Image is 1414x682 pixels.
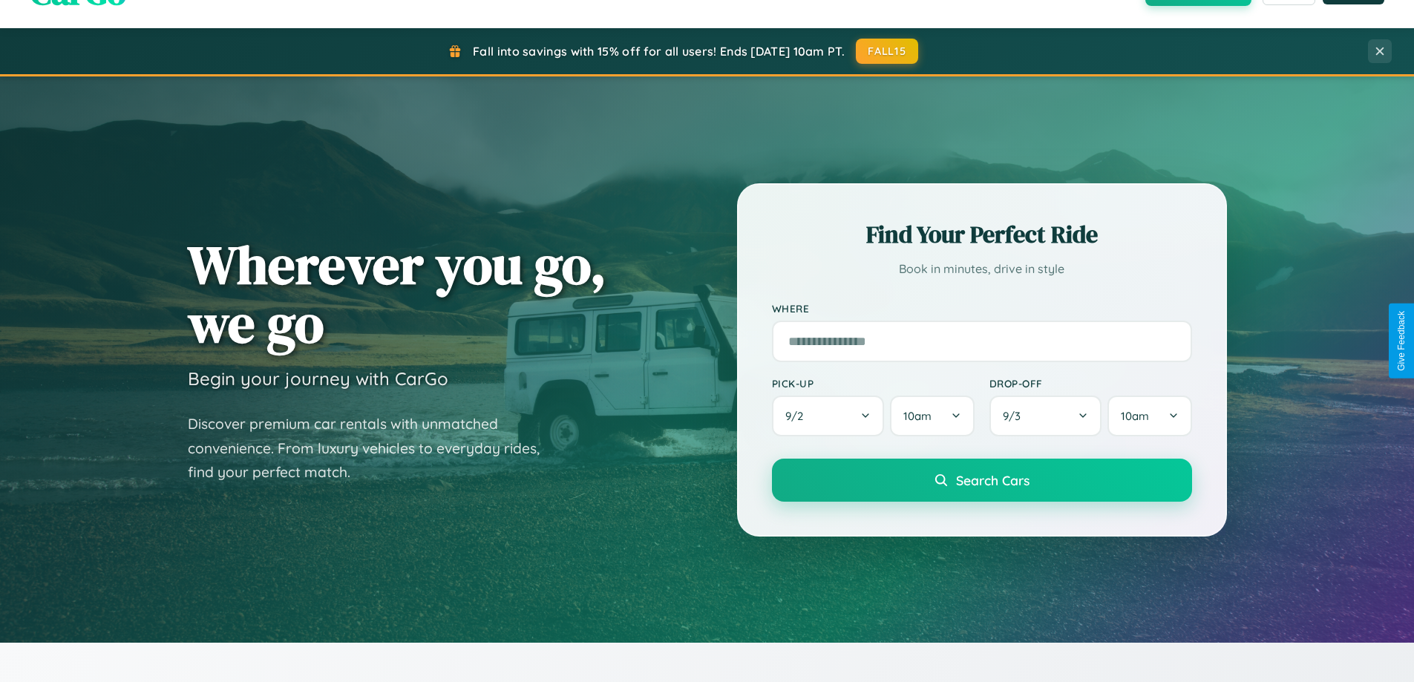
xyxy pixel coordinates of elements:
button: 10am [890,396,974,436]
label: Drop-off [989,377,1192,390]
button: 9/3 [989,396,1102,436]
p: Book in minutes, drive in style [772,258,1192,280]
label: Pick-up [772,377,975,390]
span: 10am [903,409,932,423]
button: FALL15 [856,39,918,64]
button: 10am [1107,396,1191,436]
button: Search Cars [772,459,1192,502]
span: 9 / 3 [1003,409,1028,423]
span: Search Cars [956,472,1030,488]
h2: Find Your Perfect Ride [772,218,1192,251]
span: 10am [1121,409,1149,423]
p: Discover premium car rentals with unmatched convenience. From luxury vehicles to everyday rides, ... [188,412,559,485]
button: 9/2 [772,396,885,436]
span: Fall into savings with 15% off for all users! Ends [DATE] 10am PT. [473,44,845,59]
h1: Wherever you go, we go [188,235,606,353]
span: 9 / 2 [785,409,811,423]
h3: Begin your journey with CarGo [188,367,448,390]
label: Where [772,302,1192,315]
div: Give Feedback [1396,311,1407,371]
